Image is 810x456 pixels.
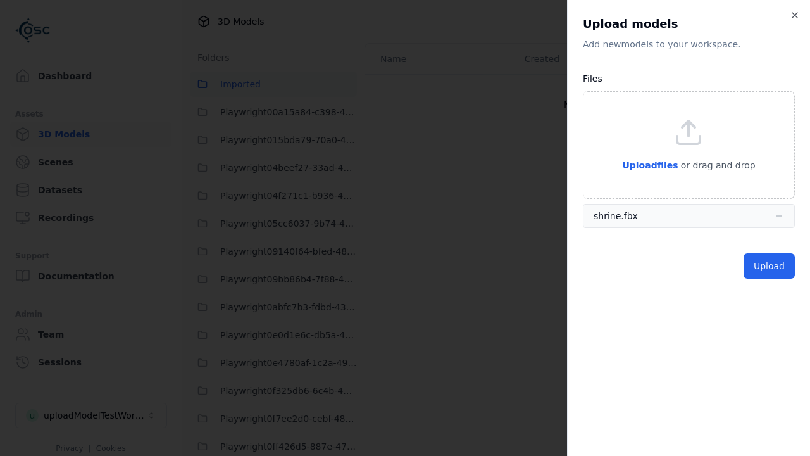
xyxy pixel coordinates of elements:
[594,210,638,222] div: shrine.fbx
[678,158,756,173] p: or drag and drop
[583,15,795,33] h2: Upload models
[622,160,678,170] span: Upload files
[744,253,795,279] button: Upload
[583,38,795,51] p: Add new model s to your workspace.
[583,73,602,84] label: Files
